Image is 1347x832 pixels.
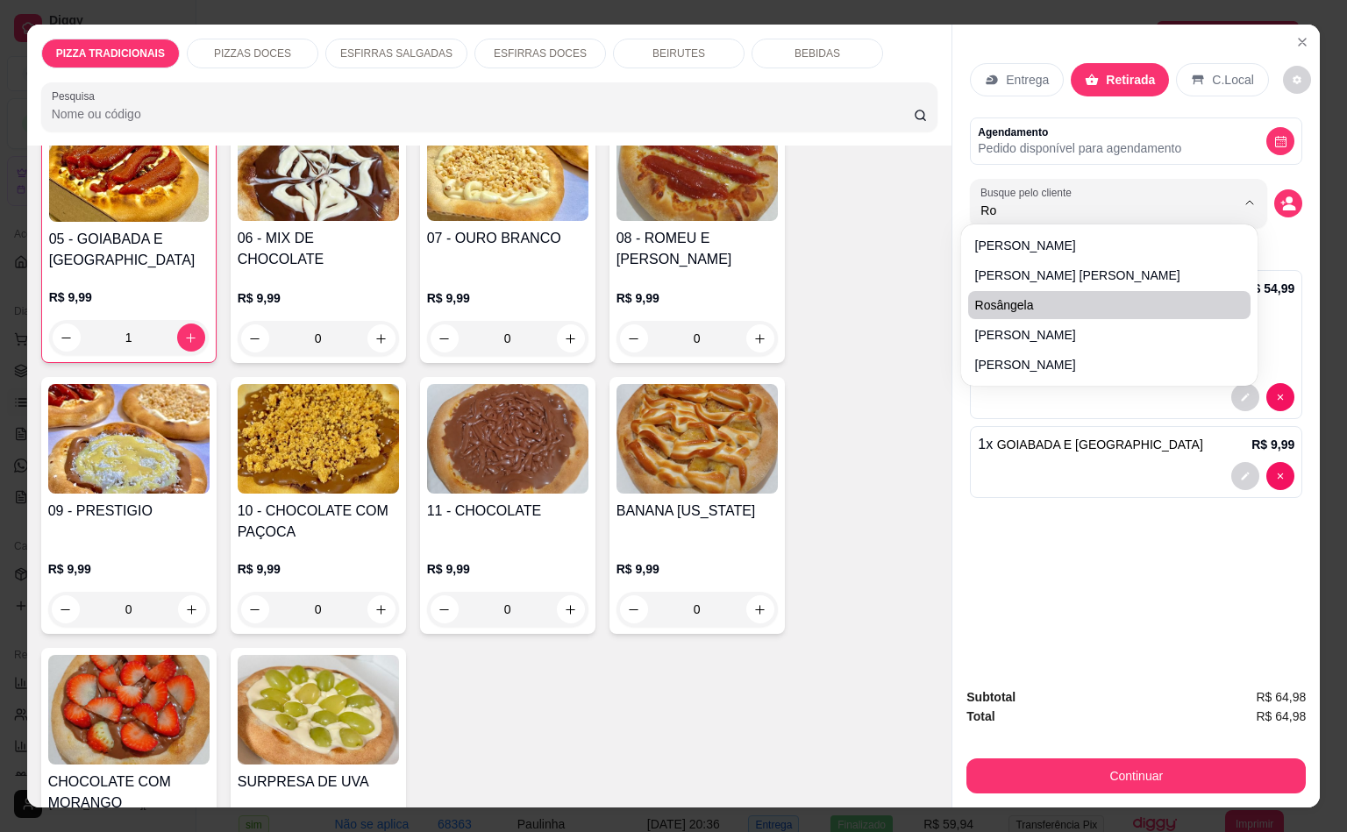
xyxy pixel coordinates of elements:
[238,111,399,221] img: product-image
[620,595,648,623] button: decrease-product-quantity
[1244,280,1294,297] p: R$ 54,99
[427,501,588,522] h4: 11 - CHOCOLATE
[1236,188,1264,217] button: Show suggestions
[52,105,914,123] input: Pesquisa
[966,709,994,723] strong: Total
[1256,687,1306,707] span: R$ 64,98
[367,595,396,623] button: increase-product-quantity
[1251,436,1294,453] p: R$ 9,99
[177,324,205,352] button: increase-product-quantity
[1231,462,1259,490] button: decrease-product-quantity
[52,89,101,103] label: Pesquisa
[1212,71,1253,89] p: C.Local
[431,595,459,623] button: decrease-product-quantity
[980,185,1078,200] label: Busque pelo cliente
[49,288,209,306] p: R$ 9,99
[427,289,588,307] p: R$ 9,99
[980,202,1208,219] input: Busque pelo cliente
[620,324,648,352] button: decrease-product-quantity
[427,111,588,221] img: product-image
[178,595,206,623] button: increase-product-quantity
[431,324,459,352] button: decrease-product-quantity
[56,46,165,60] p: PIZZA TRADICIONAIS
[238,228,399,270] h4: 06 - MIX DE CHOCOLATE
[997,437,1203,452] span: GOIABADA E [GEOGRAPHIC_DATA]
[557,595,585,623] button: increase-product-quantity
[616,384,778,494] img: product-image
[1274,189,1302,217] button: decrease-product-quantity
[1231,383,1259,411] button: decrease-product-quantity
[340,46,453,60] p: ESFIRRAS SALGADAS
[52,595,80,623] button: decrease-product-quantity
[238,772,399,793] h4: SURPRESA DE UVA
[975,356,1227,373] span: [PERSON_NAME]
[978,139,1181,157] p: Pedido disponível para agendamento
[53,324,81,352] button: decrease-product-quantity
[1266,127,1294,155] button: decrease-product-quantity
[48,655,210,764] img: product-image
[238,560,399,578] p: R$ 9,99
[48,772,210,814] h4: CHOCOLATE COM MORANGO
[616,111,778,221] img: product-image
[966,758,1306,793] button: Continuar
[795,46,840,60] p: BEBIDAS
[427,560,588,578] p: R$ 9,99
[241,595,269,623] button: decrease-product-quantity
[238,501,399,543] h4: 10 - CHOCOLATE COM PAÇOCA
[978,434,1203,455] p: 1 x
[975,326,1227,344] span: [PERSON_NAME]
[978,125,1181,139] p: Agendamento
[965,228,1255,382] div: Suggestions
[1266,383,1294,411] button: decrease-product-quantity
[975,237,1227,254] span: [PERSON_NAME]
[1288,28,1316,56] button: Close
[616,289,778,307] p: R$ 9,99
[975,267,1227,284] span: [PERSON_NAME] [PERSON_NAME]
[746,324,774,352] button: increase-product-quantity
[427,228,588,249] h4: 07 - OURO BRANCO
[746,595,774,623] button: increase-product-quantity
[48,560,210,578] p: R$ 9,99
[968,231,1251,379] ul: Suggestions
[1256,707,1306,726] span: R$ 64,98
[238,289,399,307] p: R$ 9,99
[367,324,396,352] button: increase-product-quantity
[48,501,210,522] h4: 09 - PRESTIGIO
[652,46,705,60] p: BEIRUTES
[616,560,778,578] p: R$ 9,99
[557,324,585,352] button: increase-product-quantity
[975,296,1227,314] span: Rosângela
[1006,71,1049,89] p: Entrega
[49,112,209,222] img: product-image
[238,655,399,764] img: product-image
[427,384,588,494] img: product-image
[494,46,587,60] p: ESFIRRAS DOCES
[616,228,778,270] h4: 08 - ROMEU E [PERSON_NAME]
[49,229,209,271] h4: 05 - GOIABADA E [GEOGRAPHIC_DATA]
[214,46,291,60] p: PIZZAS DOCES
[1266,462,1294,490] button: decrease-product-quantity
[1283,66,1311,94] button: decrease-product-quantity
[616,501,778,522] h4: BANANA [US_STATE]
[48,384,210,494] img: product-image
[241,324,269,352] button: decrease-product-quantity
[238,384,399,494] img: product-image
[966,690,1016,704] strong: Subtotal
[1106,71,1155,89] p: Retirada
